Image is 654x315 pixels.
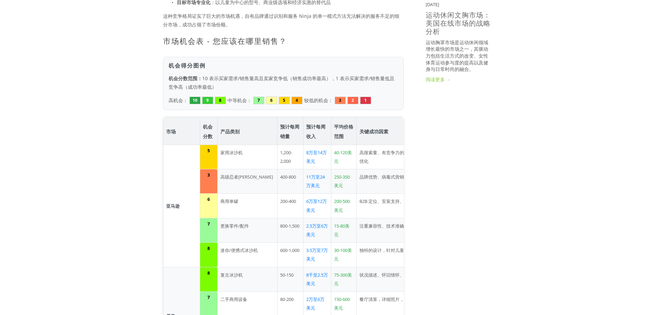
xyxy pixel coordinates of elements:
[306,296,324,311] font: 2万至6万美元
[206,97,209,103] font: 9
[270,97,273,103] font: 6
[364,97,367,103] font: 1
[163,13,399,28] font: 这种竞争格局证实了巨大的市场机遇，自有品牌通过识别和服务 Ninja 的单一模式方法无法解决的服务不足的细分市场，成功占领了市场份额。
[169,97,188,104] font: 高机会：
[166,128,176,135] font: 市场
[296,97,298,103] font: 4
[220,174,273,180] font: 高级忍者[PERSON_NAME]
[334,123,353,140] font: 平均价格范围
[359,296,422,302] font: 餐厅清算，详细照片，营业状况
[166,203,180,209] font: 亚马逊
[334,247,352,262] font: 30-100美元
[207,294,210,300] font: 7
[306,272,328,287] font: 8千至2.5万美元
[280,149,292,164] font: 1,200-2,000
[207,221,210,227] font: 7
[220,296,247,302] font: 二手商用设备
[280,223,299,229] font: 800-1,500
[339,97,341,103] font: 3
[334,149,352,164] font: 40-120美元
[169,75,394,90] font: 10 表示买家需求/销售量高且卖家竞争低（销售成功率最高），1 表示买家需求/销售量低且竞争高（成功率最低）
[306,223,328,238] font: 2.5万至6万美元
[203,123,213,140] font: 机会分数
[426,39,488,72] font: 运动胸罩市场是运动休闲领域增长最快的市场之一，其驱动力包括生活方式的改变、女性体育运动参与度的提高以及健身与日常时尚的融合。
[304,97,333,104] font: 较低的机会：
[163,36,287,46] font: 市场机会表 - 您应该在哪里销售？
[359,149,431,164] font: 高搜索量、有竞争力的价格、季节性优化
[280,296,294,302] font: 80-200
[352,97,354,103] font: 2
[426,10,491,36] a: 运动休闲文胸市场：美国在线市场的战略分析
[306,247,328,262] font: 3.5万至7万美元
[426,1,439,8] font: [DATE]
[280,174,296,180] font: 400-800
[228,97,252,104] font: 中等机会：
[280,198,296,204] font: 200-400
[334,272,352,287] font: 75-300美元
[359,198,413,204] font: B2B 定位、安装支持、保修
[220,247,258,253] font: 迷你/便携式冰沙机
[426,76,451,83] font: 阅读更多 →
[220,198,238,204] font: 商用单罐
[359,223,431,229] font: 注重兼容性、技术准确性、快速发货
[169,62,206,70] font: 机会得分图例
[280,247,299,253] font: 600-1,000
[257,97,260,103] font: 7
[306,174,325,189] font: 11万至24万美元
[220,272,243,278] font: 复古冰沙机
[220,223,249,229] font: 更换零件/配件
[280,123,299,140] font: 预计每周销量
[207,196,210,202] font: 6
[359,128,388,135] font: 关键成功因素
[359,174,426,180] font: 品牌优势、病毒式营销、库存管理
[220,128,240,135] font: 产品类别
[283,97,285,103] font: 5
[207,172,210,178] font: 3
[306,149,327,164] font: 8万至14万美元
[193,97,197,103] font: 10
[280,272,294,278] font: 50-150
[359,272,426,278] font: 状况描述、怀旧情怀、强调稀有性
[207,147,210,154] font: 5
[207,245,210,251] font: 8
[219,97,221,103] font: 8
[334,198,350,213] font: 200-500美元
[334,223,349,238] font: 15-80美元
[169,75,202,82] font: 机会分数范围：
[220,149,243,156] font: 家用冰沙机
[334,296,350,311] font: 150-600美元
[334,174,350,189] font: 250-350美元
[359,247,426,253] font: 独特的设计，针对儿童，礼品定位
[207,270,210,276] font: 8
[306,123,325,140] font: 预计每周收入
[306,198,327,213] font: 6万至12万美元
[426,76,491,83] a: 阅读更多 →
